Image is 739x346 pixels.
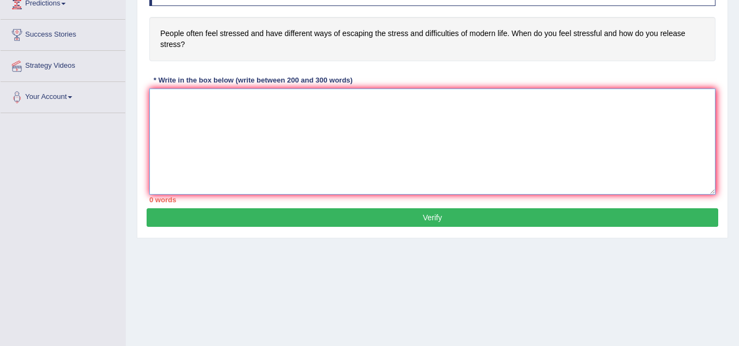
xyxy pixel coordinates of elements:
[149,195,715,205] div: 0 words
[1,51,125,78] a: Strategy Videos
[1,20,125,47] a: Success Stories
[149,75,357,85] div: * Write in the box below (write between 200 and 300 words)
[147,208,718,227] button: Verify
[149,17,715,61] h4: People often feel stressed and have different ways of escaping the stress and difficulties of mod...
[1,82,125,109] a: Your Account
